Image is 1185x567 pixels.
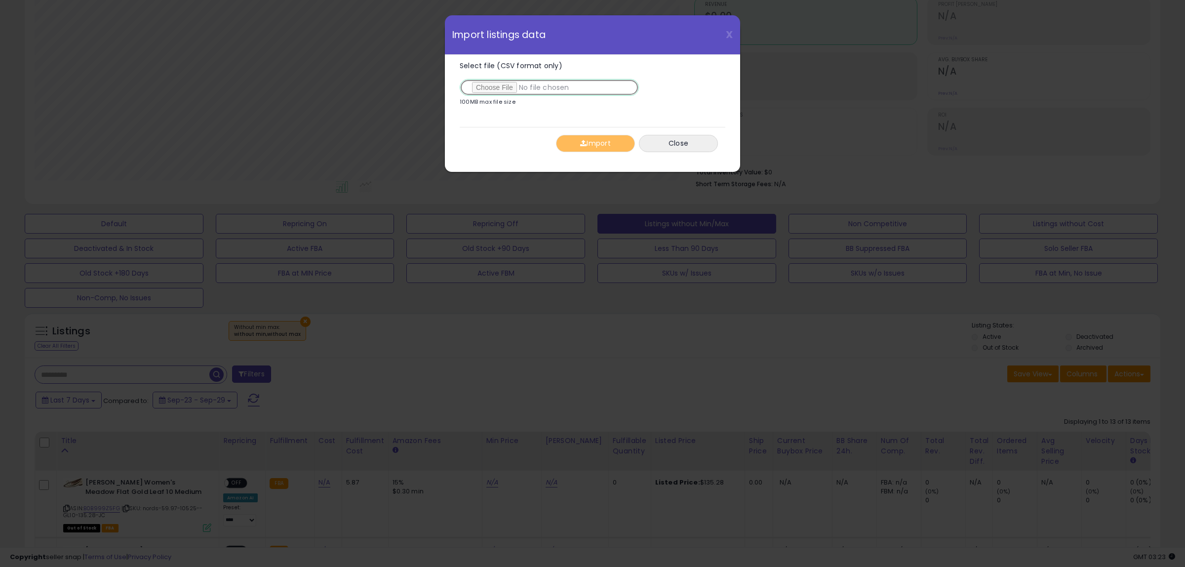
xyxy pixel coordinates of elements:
span: Import listings data [452,30,546,40]
button: Import [556,135,635,152]
button: Close [639,135,718,152]
span: Select file (CSV format only) [460,61,562,71]
span: X [726,28,733,41]
p: 100MB max file size [460,99,515,105]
